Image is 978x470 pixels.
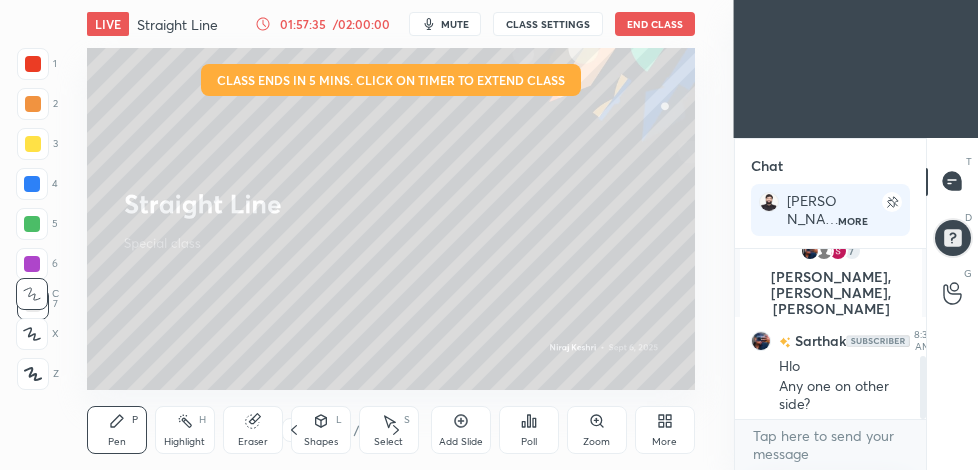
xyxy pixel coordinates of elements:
[336,415,342,425] div: L
[787,192,840,228] div: [PERSON_NAME] has invited you to join a video meeting on Google Meet. Join the meeting:
[759,192,779,212] img: cde654daf9264748bc121c7fe7fc3cfe.jpg
[779,357,911,377] div: Hlo
[751,331,771,351] img: af0799546a744fd0b6f547e34a079f70.jpg
[842,241,862,261] div: 7
[409,12,481,36] button: mute
[828,241,848,261] img: 3
[16,168,58,200] div: 4
[735,139,799,192] p: Chat
[966,154,972,169] p: T
[137,15,218,34] h4: Straight Line
[199,415,206,425] div: H
[779,377,911,415] div: Any one on other side?
[16,318,59,350] div: X
[439,437,483,447] div: Add Slide
[965,210,972,225] p: D
[800,241,820,261] img: af0799546a744fd0b6f547e34a079f70.jpg
[652,437,677,447] div: More
[846,335,910,347] img: Yh7BfnbMxzoAAAAASUVORK5CYII=
[17,88,58,120] div: 2
[354,424,360,436] div: /
[17,48,57,80] div: 1
[108,437,126,447] div: Pen
[132,415,138,425] div: P
[304,437,338,447] div: Shapes
[791,330,846,351] h6: Sarthak
[838,214,868,228] div: More
[404,415,410,425] div: S
[275,18,331,30] div: 01:57:35
[441,17,469,31] span: mute
[16,208,58,240] div: 5
[374,437,403,447] div: Select
[583,437,610,447] div: Zoom
[964,266,972,281] p: G
[615,12,695,36] button: End Class
[16,248,58,280] div: 6
[493,12,603,36] button: CLASS SETTINGS
[87,12,129,36] div: LIVE
[779,336,791,347] img: no-rating-badge.077c3623.svg
[521,437,537,447] div: Poll
[17,128,58,160] div: 3
[238,437,268,447] div: Eraser
[735,249,927,419] div: grid
[16,278,59,310] div: C
[17,358,59,390] div: Z
[752,269,910,317] p: [PERSON_NAME], [PERSON_NAME], [PERSON_NAME]
[331,18,393,30] div: / 02:00:00
[164,437,205,447] div: Highlight
[814,241,834,261] img: default.png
